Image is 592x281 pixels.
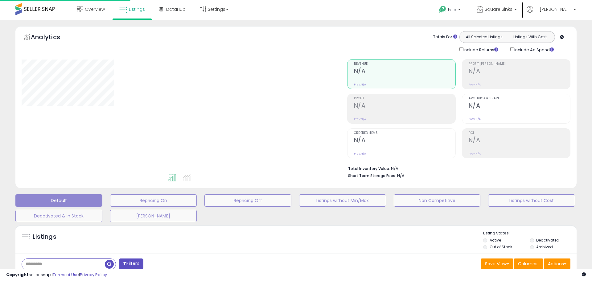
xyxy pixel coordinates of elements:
span: Overview [85,6,105,12]
span: Profit [PERSON_NAME] [469,62,570,66]
h2: N/A [354,102,455,110]
span: Revenue [354,62,455,66]
span: N/A [397,173,405,179]
button: Deactivated & In Stock [15,210,102,222]
li: N/A [348,164,566,172]
button: Repricing On [110,194,197,207]
a: Help [434,1,467,20]
span: Listings [129,6,145,12]
small: Prev: N/A [469,117,481,121]
small: Prev: N/A [469,83,481,86]
button: Listings without Min/Max [299,194,386,207]
div: Include Ad Spend [506,46,564,53]
small: Prev: N/A [354,152,366,155]
a: Hi [PERSON_NAME] [527,6,576,20]
h5: Analytics [31,33,72,43]
div: seller snap | | [6,272,107,278]
h2: N/A [354,137,455,145]
button: Listings without Cost [488,194,575,207]
button: Non Competitive [394,194,481,207]
button: Default [15,194,102,207]
button: Repricing Off [204,194,291,207]
small: Prev: N/A [354,83,366,86]
span: ROI [469,131,570,135]
span: Avg. Buybox Share [469,97,570,100]
span: Square Sinks [485,6,512,12]
b: Total Inventory Value: [348,166,390,171]
strong: Copyright [6,272,29,278]
div: Include Returns [455,46,506,53]
h2: N/A [469,68,570,76]
i: Get Help [439,6,446,13]
button: All Selected Listings [461,33,507,41]
b: Short Term Storage Fees: [348,173,396,178]
button: Listings With Cost [507,33,553,41]
small: Prev: N/A [354,117,366,121]
h2: N/A [354,68,455,76]
span: DataHub [166,6,186,12]
h2: N/A [469,137,570,145]
span: Hi [PERSON_NAME] [535,6,572,12]
span: Help [448,7,456,12]
div: Totals For [433,34,457,40]
h2: N/A [469,102,570,110]
span: Ordered Items [354,131,455,135]
button: [PERSON_NAME] [110,210,197,222]
small: Prev: N/A [469,152,481,155]
span: Profit [354,97,455,100]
